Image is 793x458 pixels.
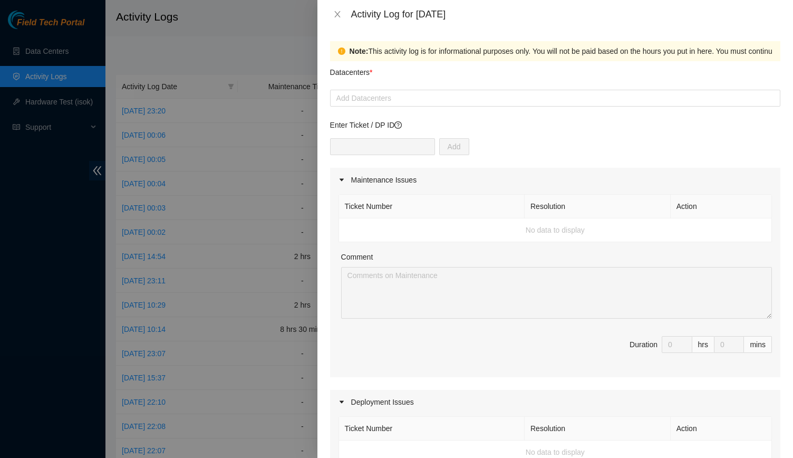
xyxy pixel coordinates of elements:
span: exclamation-circle [338,47,345,55]
div: Duration [630,339,657,350]
th: Resolution [525,417,671,441]
span: question-circle [394,121,402,129]
strong: Note: [350,45,369,57]
span: caret-right [339,177,345,183]
th: Resolution [525,195,671,218]
div: Deployment Issues [330,390,780,414]
div: Maintenance Issues [330,168,780,192]
p: Datacenters [330,61,373,78]
th: Action [671,195,772,218]
td: No data to display [339,218,772,242]
span: caret-right [339,399,345,405]
label: Comment [341,251,373,263]
th: Ticket Number [339,195,525,218]
button: Add [439,138,469,155]
div: hrs [692,336,714,353]
button: Close [330,9,345,20]
th: Action [671,417,772,441]
span: close [333,10,342,18]
div: mins [744,336,772,353]
textarea: Comment [341,267,772,319]
th: Ticket Number [339,417,525,441]
div: Activity Log for [DATE] [351,8,780,20]
p: Enter Ticket / DP ID [330,119,780,131]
